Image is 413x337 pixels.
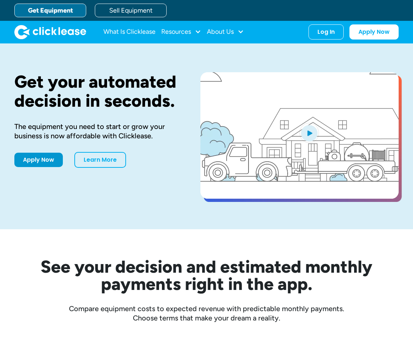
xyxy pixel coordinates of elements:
[317,28,335,36] div: Log In
[14,25,86,39] a: home
[14,4,86,17] a: Get Equipment
[14,153,63,167] a: Apply Now
[14,258,399,292] h2: See your decision and estimated monthly payments right in the app.
[14,25,86,39] img: Clicklease logo
[300,123,319,143] img: Blue play button logo on a light blue circular background
[14,72,177,110] h1: Get your automated decision in seconds.
[95,4,167,17] a: Sell Equipment
[14,122,177,140] div: The equipment you need to start or grow your business is now affordable with Clicklease.
[200,72,399,199] a: open lightbox
[103,25,156,39] a: What Is Clicklease
[74,152,126,168] a: Learn More
[161,25,201,39] div: Resources
[207,25,244,39] div: About Us
[349,24,399,40] a: Apply Now
[14,304,399,323] div: Compare equipment costs to expected revenue with predictable monthly payments. Choose terms that ...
